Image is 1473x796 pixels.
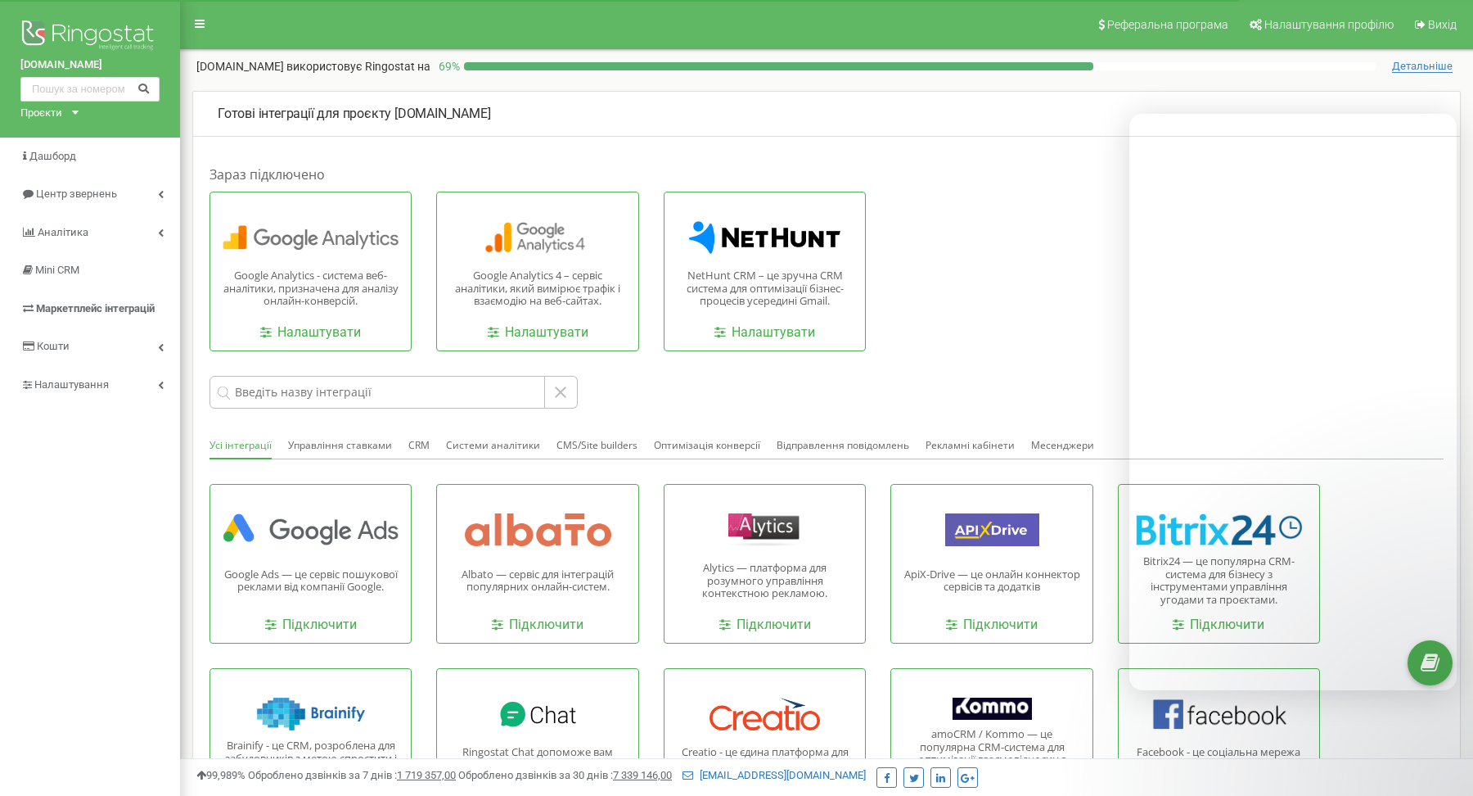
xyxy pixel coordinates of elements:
[1264,18,1394,31] span: Налаштування профілю
[1131,746,1307,785] p: Facebook - це соціальна мережа для спілкування, а також бізнес-інструмент для залучення клієнтів.
[20,16,160,57] img: Ringostat logo
[430,58,464,75] p: 69 %
[946,616,1038,635] a: Підключити
[34,378,109,391] span: Налаштування
[38,226,88,238] span: Аналiтика
[223,269,399,308] p: Google Analytics - система веб-аналітики, призначена для аналізу онлайн-конверсій.
[218,106,391,121] span: Готові інтеграції для проєкту
[777,433,909,458] button: Відправлення повідомлень
[36,302,155,314] span: Маркетплейс інтеграцій
[1129,114,1457,690] iframe: Intercom live chat
[1417,703,1457,743] iframe: Intercom live chat
[556,433,637,458] button: CMS/Site builders
[677,746,853,785] p: Creatio - це єдина платформа для автоматизації процесів та CRM за допомогою no-code технологій.
[408,433,430,458] button: CRM
[20,77,160,102] input: Пошук за номером
[677,562,853,600] p: Alytics — платформа для розумного управління контекстною рекламою.
[714,323,815,342] a: Налаштувати
[1392,60,1453,73] span: Детальніше
[29,150,76,162] span: Дашборд
[218,105,1435,124] p: [DOMAIN_NAME]
[449,746,625,785] p: Ringostat Chat допоможе вам бути на звʼязку з відвідувачами сайту
[446,433,540,458] button: Системи аналітики
[20,57,160,73] a: [DOMAIN_NAME]
[36,188,117,200] span: Центр звернень
[209,165,1444,183] h1: Зараз підключено
[260,323,361,342] a: Налаштувати
[209,376,545,409] input: Введіть назву інтеграції
[926,433,1015,458] button: Рекламні кабінети
[35,264,79,276] span: Mini CRM
[397,769,456,781] u: 1 719 357,00
[37,340,70,352] span: Кошти
[248,769,456,781] span: Оброблено дзвінків за 7 днів :
[288,433,392,458] button: Управління ставками
[903,728,1079,792] p: amoCRM / Kommo — це популярна CRM-система для оптимізації взаємовідносин з клієнтами та автоматиз...
[492,616,583,635] a: Підключити
[265,616,357,635] a: Підключити
[682,769,866,781] a: [EMAIL_ADDRESS][DOMAIN_NAME]
[196,58,430,75] p: [DOMAIN_NAME]
[677,269,853,308] p: NetHunt CRM – це зручна CRM система для оптимізації бізнес-процесів усередині Gmail.
[223,568,399,594] p: Google Ads — це сервіс пошукової реклами від компанії Google.
[613,769,672,781] u: 7 339 146,00
[1031,433,1094,458] button: Месенджери
[458,769,672,781] span: Оброблено дзвінків за 30 днів :
[488,323,588,342] a: Налаштувати
[286,60,430,73] span: використовує Ringostat на
[223,739,399,790] p: Brainify - це CRM, розроблена для забудовників з метою спростити і автоматизувати щоденні активно...
[903,568,1079,594] p: ApiX-Drive — це онлайн коннектор сервісів та додатків
[20,106,62,121] div: Проєкти
[1107,18,1228,31] span: Реферальна програма
[654,433,760,458] button: Оптимізація конверсії
[1428,18,1457,31] span: Вихід
[209,433,272,459] button: Усі інтеграції
[719,616,811,635] a: Підключити
[449,568,625,594] p: Albato — сервіс для інтеграцій популярних онлайн-систем.
[449,269,625,308] p: Google Analytics 4 – сервіс аналітики, який вимірює трафік і взаємодію на веб-сайтах.
[196,769,245,781] span: 99,989%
